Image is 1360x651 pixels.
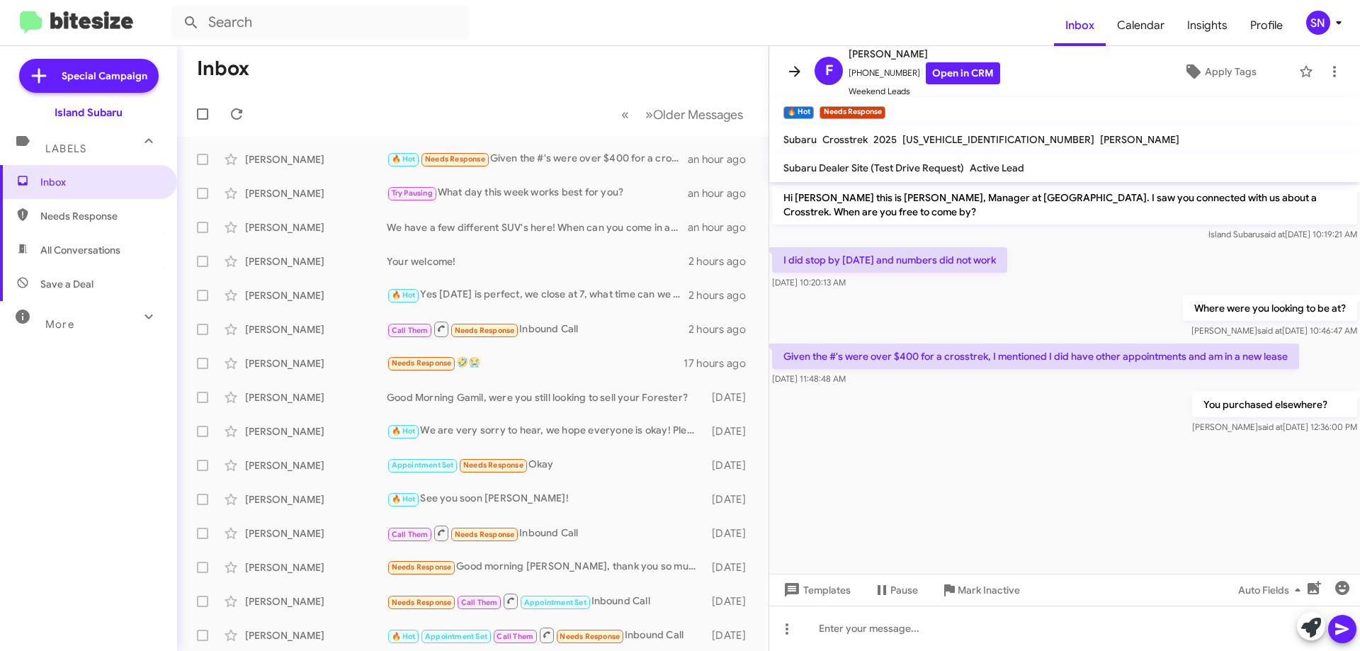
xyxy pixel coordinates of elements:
div: [PERSON_NAME] [245,492,387,506]
small: 🔥 Hot [783,106,814,119]
div: Your welcome! [387,254,688,268]
span: » [645,106,653,123]
span: [PERSON_NAME] [849,45,1000,62]
span: Templates [781,577,851,603]
span: [US_VEHICLE_IDENTIFICATION_NUMBER] [902,133,1094,146]
div: Okay [387,457,705,473]
button: Auto Fields [1227,577,1317,603]
span: Needs Response [40,209,161,223]
span: Subaru Dealer Site (Test Drive Request) [783,162,964,174]
div: [DATE] [705,390,757,404]
span: 2025 [873,133,897,146]
span: Call Them [392,530,429,539]
a: Calendar [1106,5,1176,46]
div: Inbound Call [387,592,705,610]
span: Weekend Leads [849,84,1000,98]
div: We have a few different SUV's here! When can you come in and check them out? [387,220,688,234]
div: We are very sorry to hear, we hope everyone is okay! Please let me know when you are available to... [387,423,705,439]
span: All Conversations [40,243,120,257]
span: Inbox [40,175,161,189]
button: Mark Inactive [929,577,1031,603]
div: [PERSON_NAME] [245,560,387,574]
button: Templates [769,577,862,603]
div: Island Subaru [55,106,123,120]
p: Given the #'s were over $400 for a crosstrek, I mentioned I did have other appointments and am in... [772,344,1299,369]
span: Island Subaru [DATE] 10:19:21 AM [1208,229,1357,239]
div: 17 hours ago [684,356,757,370]
span: [PERSON_NAME] [1100,133,1179,146]
a: Profile [1239,5,1294,46]
a: Inbox [1054,5,1106,46]
div: See you soon [PERSON_NAME]! [387,491,705,507]
div: [DATE] [705,458,757,472]
div: [PERSON_NAME] [245,424,387,438]
span: Needs Response [463,460,523,470]
span: Special Campaign [62,69,147,83]
span: Save a Deal [40,277,93,291]
span: Needs Response [392,562,452,572]
div: [PERSON_NAME] [245,152,387,166]
div: [DATE] [705,492,757,506]
span: Needs Response [560,632,620,641]
div: [PERSON_NAME] [245,186,387,200]
div: [PERSON_NAME] [245,220,387,234]
span: F [825,60,833,82]
div: 🤣😭 [387,355,684,371]
div: Good Morning Gamil, were you still looking to sell your Forester? [387,390,705,404]
div: Given the #'s were over $400 for a crosstrek, I mentioned I did have other appointments and am in... [387,151,688,167]
h1: Inbox [197,57,249,80]
div: an hour ago [688,220,757,234]
span: Pause [890,577,918,603]
span: [DATE] 11:48:48 AM [772,373,846,384]
div: [PERSON_NAME] [245,526,387,540]
div: [PERSON_NAME] [245,628,387,642]
div: Inbound Call [387,524,705,542]
button: Pause [862,577,929,603]
div: [DATE] [705,628,757,642]
div: [DATE] [705,526,757,540]
div: [PERSON_NAME] [245,254,387,268]
span: Call Them [461,598,498,607]
div: 2 hours ago [688,254,757,268]
span: Needs Response [455,326,515,335]
nav: Page navigation example [613,100,752,129]
input: Search [171,6,469,40]
span: 🔥 Hot [392,494,416,504]
span: Appointment Set [425,632,487,641]
p: Where were you looking to be at? [1183,295,1357,321]
span: Subaru [783,133,817,146]
span: Auto Fields [1238,577,1306,603]
span: [PHONE_NUMBER] [849,62,1000,84]
div: SN [1306,11,1330,35]
div: 2 hours ago [688,288,757,302]
span: Appointment Set [524,598,586,607]
p: You purchased elsewhere? [1192,392,1357,417]
div: an hour ago [688,186,757,200]
button: Next [637,100,752,129]
span: Needs Response [455,530,515,539]
div: [PERSON_NAME] [245,594,387,608]
small: Needs Response [820,106,885,119]
div: [PERSON_NAME] [245,356,387,370]
span: Needs Response [392,358,452,368]
div: Yes [DATE] is perfect, we close at 7, what time can we expect you? [387,287,688,303]
span: Call Them [392,326,429,335]
a: Insights [1176,5,1239,46]
span: Crosstrek [822,133,868,146]
span: [PERSON_NAME] [DATE] 12:36:00 PM [1192,421,1357,432]
div: Inbound Call [387,626,705,644]
span: Needs Response [392,598,452,607]
span: said at [1260,229,1285,239]
button: SN [1294,11,1344,35]
button: Previous [613,100,637,129]
div: [PERSON_NAME] [245,458,387,472]
span: Apply Tags [1205,59,1257,84]
span: More [45,318,74,331]
a: Special Campaign [19,59,159,93]
div: Good morning [PERSON_NAME], thank you so much for asking! But I think I contacted Victory Subaru,... [387,559,705,575]
span: Try Pausing [392,188,433,198]
span: said at [1258,421,1283,432]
